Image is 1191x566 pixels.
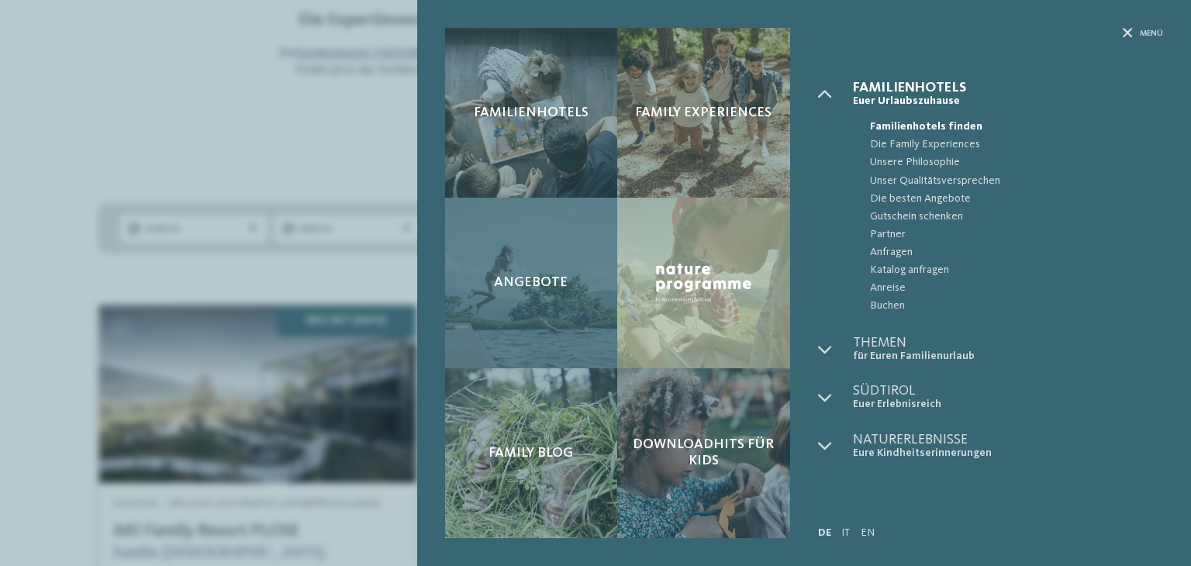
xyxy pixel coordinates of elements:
a: Südtirol Euer Erlebnisreich [853,384,1163,411]
span: Menü [1140,28,1163,40]
a: Familienhotels Euer Urlaubszuhause [853,81,1163,108]
span: Euer Urlaubszuhause [853,95,1163,108]
a: Familienhotels gesucht? Hier findet ihr die besten! Angebote [445,198,618,368]
a: Katalog anfragen [853,261,1163,279]
a: Familienhotels gesucht? Hier findet ihr die besten! Familienhotels [445,28,618,198]
span: Die Family Experiences [870,136,1163,154]
span: Buchen [870,297,1163,315]
span: Südtirol [853,384,1163,398]
span: Katalog anfragen [870,261,1163,279]
span: Family Blog [488,445,573,462]
span: Die besten Angebote [870,190,1163,208]
span: Familienhotels [853,81,1163,95]
a: Gutschein schenken [853,208,1163,226]
a: Familienhotels gesucht? Hier findet ihr die besten! Downloadhits für Kids [617,368,790,538]
span: Gutschein schenken [870,208,1163,226]
a: Die besten Angebote [853,190,1163,208]
a: Anreise [853,279,1163,297]
span: Unser Qualitätsversprechen [870,172,1163,190]
span: Anfragen [870,243,1163,261]
img: Nature Programme [652,260,755,306]
a: Anfragen [853,243,1163,261]
a: Familienhotels gesucht? Hier findet ihr die besten! Family Experiences [617,28,790,198]
span: Familienhotels [474,105,589,122]
span: Angebote [494,274,568,292]
span: Family Experiences [635,105,772,122]
a: Familienhotels gesucht? Hier findet ihr die besten! Family Blog [445,368,618,538]
span: Themen [853,336,1163,350]
a: Familienhotels gesucht? Hier findet ihr die besten! Nature Programme [617,198,790,368]
a: Die Family Experiences [853,136,1163,154]
a: DE [818,527,831,538]
span: Euer Erlebnisreich [853,398,1163,411]
span: für Euren Familienurlaub [853,350,1163,363]
a: Naturerlebnisse Eure Kindheitserinnerungen [853,433,1163,460]
a: Themen für Euren Familienurlaub [853,336,1163,363]
span: Naturerlebnisse [853,433,1163,447]
span: Eure Kindheitserinnerungen [853,447,1163,460]
a: Familienhotels finden [853,118,1163,136]
a: Unser Qualitätsversprechen [853,172,1163,190]
span: Anreise [870,279,1163,297]
span: Downloadhits für Kids [631,437,776,470]
span: Unsere Philosophie [870,154,1163,171]
a: EN [861,527,875,538]
span: Partner [870,226,1163,243]
a: IT [841,527,850,538]
a: Unsere Philosophie [853,154,1163,171]
a: Partner [853,226,1163,243]
span: Familienhotels finden [870,118,1163,136]
a: Buchen [853,297,1163,315]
